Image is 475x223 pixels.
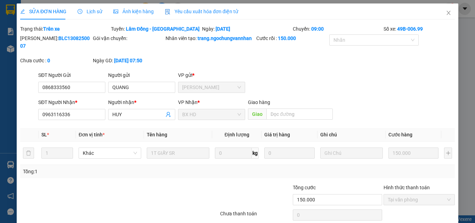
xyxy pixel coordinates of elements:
input: 0 [388,148,438,159]
span: BX HD [182,109,241,120]
span: picture [113,9,118,14]
span: Ảnh kiện hàng [113,9,154,14]
div: Ngày: [201,25,292,33]
span: Định lượng [224,132,249,137]
span: clock-circle [78,9,82,14]
span: Tổng cước [293,185,316,190]
input: VD: Bàn, Ghế [147,148,209,159]
b: trang.ngochungvannhan [198,35,252,41]
b: Trên xe [43,26,60,32]
b: 49B-006.99 [397,26,423,32]
div: Tổng: 1 [23,168,184,175]
div: SĐT Người Nhận [38,98,105,106]
div: Tuyến: [110,25,201,33]
span: close [446,10,451,16]
div: Người nhận [108,98,175,106]
div: Chưa cước : [20,57,91,64]
div: [PERSON_NAME]: [20,34,91,50]
div: Ngày GD: [93,57,164,64]
b: BLC1308250007 [20,35,90,49]
span: Yêu cầu xuất hóa đơn điện tử [165,9,238,14]
span: Đơn vị tính [79,132,105,137]
span: VP Nhận [178,99,198,105]
b: 0 [47,58,50,63]
label: Hình thức thanh toán [384,185,430,190]
div: SĐT Người Gửi [38,71,105,79]
div: Nhân viên tạo: [166,34,255,42]
div: Người gửi [108,71,175,79]
span: Bảo Lộc [182,82,241,93]
button: delete [23,148,34,159]
span: Tên hàng [147,132,167,137]
b: 150.000 [278,35,296,41]
button: plus [444,148,452,159]
div: Chưa thanh toán [219,210,292,222]
span: Giao hàng [248,99,270,105]
b: Lâm Đồng - [GEOGRAPHIC_DATA] [126,26,200,32]
div: VP gửi [178,71,245,79]
span: kg [252,148,259,159]
input: Dọc đường [266,109,332,120]
div: Số xe: [383,25,456,33]
div: Chuyến: [292,25,383,33]
b: [DATE] [215,26,230,32]
span: user-add [166,112,171,117]
div: Trạng thái: [19,25,110,33]
input: Ghi Chú [320,148,383,159]
span: SL [41,132,47,137]
button: Close [439,3,458,23]
span: Cước hàng [388,132,412,137]
span: Tại văn phòng [388,194,451,205]
span: Lịch sử [78,9,102,14]
input: 0 [264,148,314,159]
th: Ghi chú [317,128,386,142]
b: [DATE] 07:50 [114,58,142,63]
span: edit [20,9,25,14]
span: Giao [248,109,266,120]
div: Cước rồi : [256,34,328,42]
span: Khác [83,148,137,158]
img: icon [165,9,170,15]
span: SỬA ĐƠN HÀNG [20,9,66,14]
div: Gói vận chuyển: [93,34,164,42]
b: 09:00 [311,26,324,32]
span: Giá trị hàng [264,132,290,137]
